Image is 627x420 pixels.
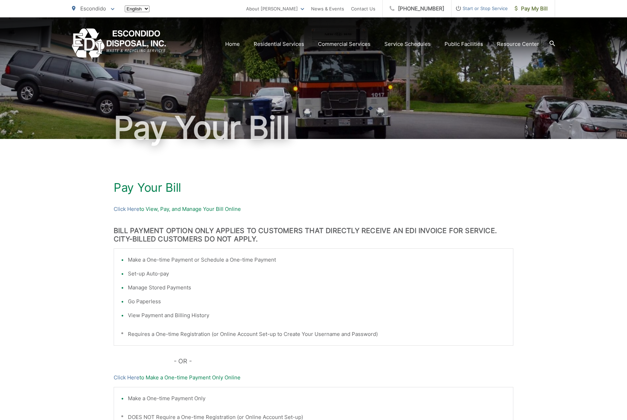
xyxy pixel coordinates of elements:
[128,297,506,306] li: Go Paperless
[254,40,304,48] a: Residential Services
[384,40,431,48] a: Service Schedules
[72,28,166,59] a: EDCD logo. Return to the homepage.
[128,311,506,320] li: View Payment and Billing History
[114,227,513,243] h3: BILL PAYMENT OPTION ONLY APPLIES TO CUSTOMERS THAT DIRECTLY RECEIVE AN EDI INVOICE FOR SERVICE. C...
[128,283,506,292] li: Manage Stored Payments
[246,5,304,13] a: About [PERSON_NAME]
[351,5,375,13] a: Contact Us
[128,256,506,264] li: Make a One-time Payment or Schedule a One-time Payment
[114,205,513,213] p: to View, Pay, and Manage Your Bill Online
[174,356,514,367] p: - OR -
[515,5,548,13] span: Pay My Bill
[128,394,506,403] li: Make a One-time Payment Only
[225,40,240,48] a: Home
[497,40,539,48] a: Resource Center
[128,270,506,278] li: Set-up Auto-pay
[125,6,149,12] select: Select a language
[114,181,513,195] h1: Pay Your Bill
[72,110,555,145] h1: Pay Your Bill
[114,373,513,382] p: to Make a One-time Payment Only Online
[121,330,506,338] p: * Requires a One-time Registration (or Online Account Set-up to Create Your Username and Password)
[311,5,344,13] a: News & Events
[80,5,106,12] span: Escondido
[318,40,370,48] a: Commercial Services
[114,373,139,382] a: Click Here
[445,40,483,48] a: Public Facilities
[114,205,139,213] a: Click Here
